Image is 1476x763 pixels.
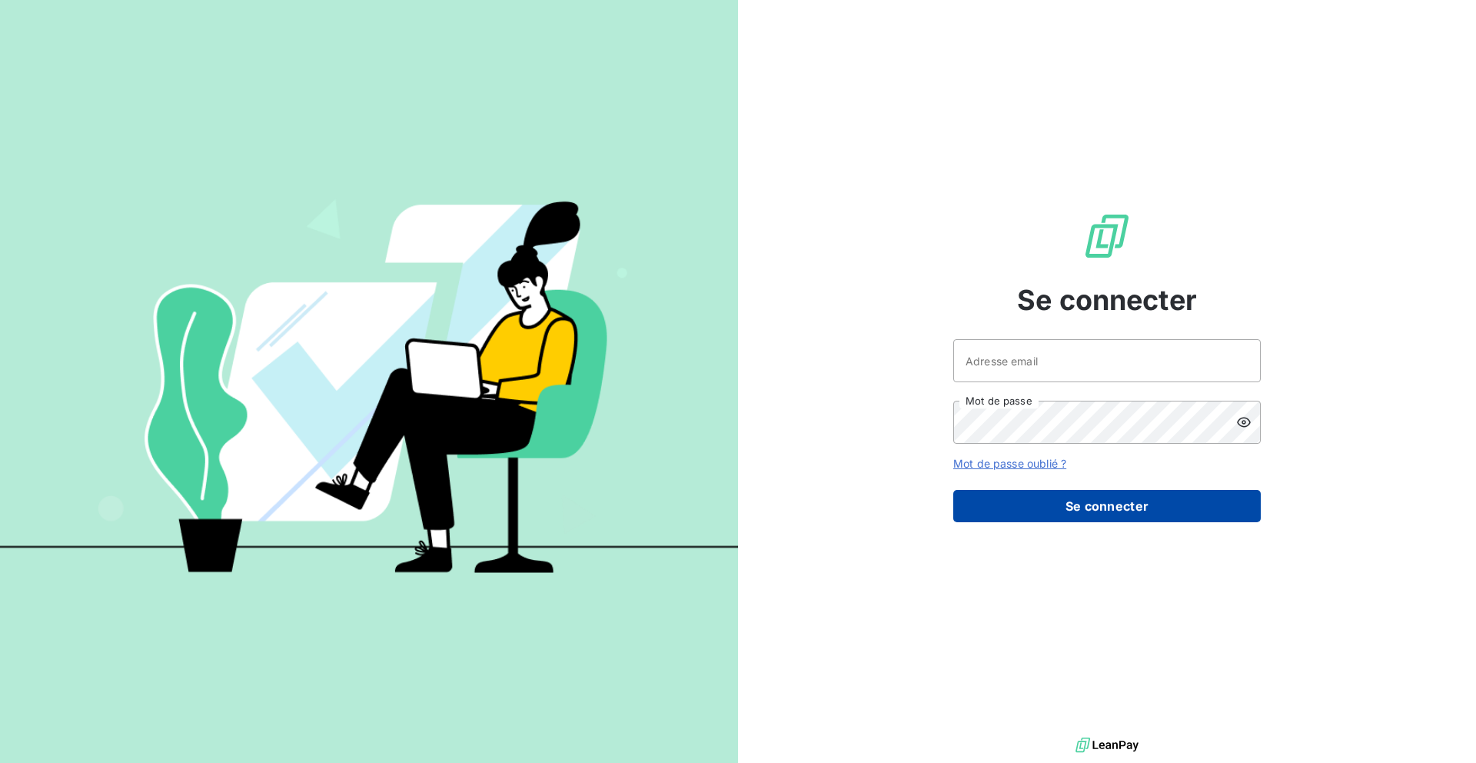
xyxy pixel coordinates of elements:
[1075,734,1139,757] img: logo
[953,457,1066,470] a: Mot de passe oublié ?
[953,339,1261,382] input: placeholder
[953,490,1261,522] button: Se connecter
[1082,212,1132,261] img: Logo LeanPay
[1017,279,1197,321] span: Se connecter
